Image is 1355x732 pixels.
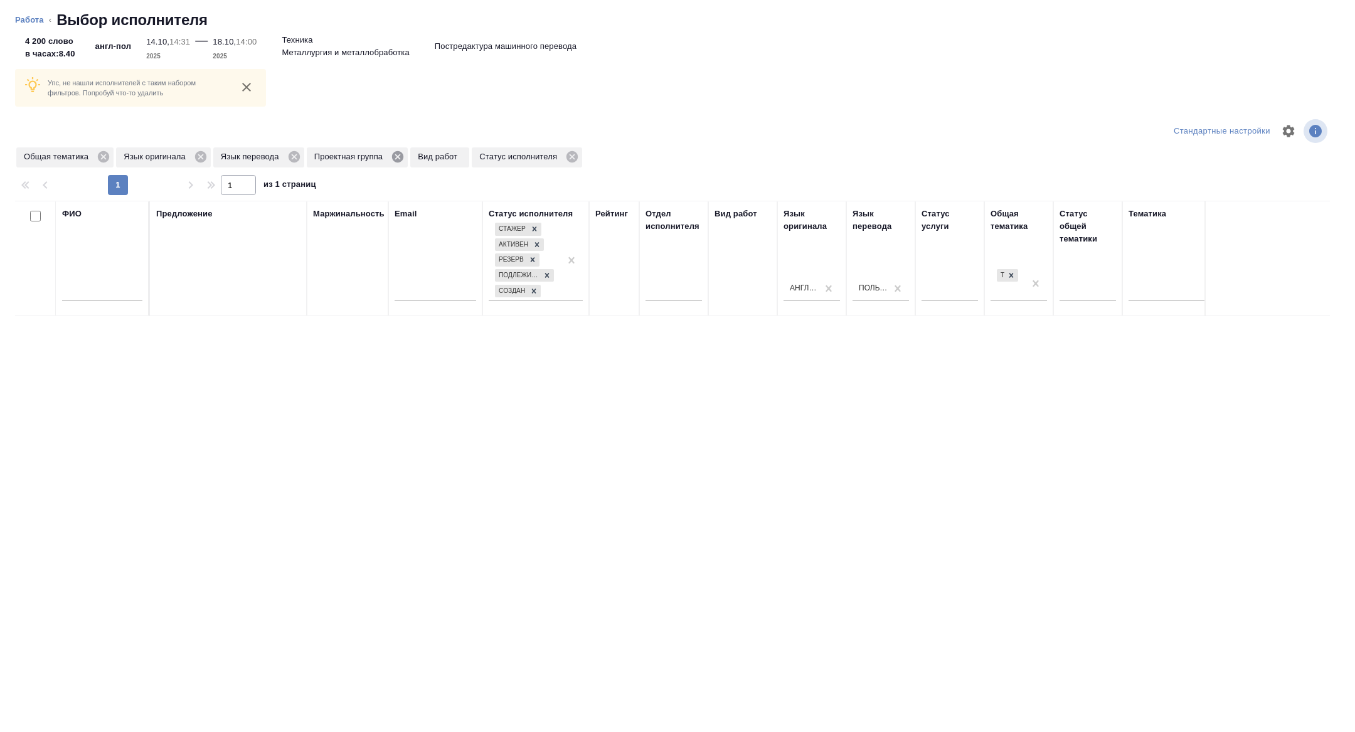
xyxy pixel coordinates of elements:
div: Стажер, Активен, Резерв, Подлежит внедрению, Создан [494,268,555,284]
div: Стажер [495,223,528,236]
div: Язык оригинала [116,147,211,167]
p: 14.10, [146,37,169,46]
p: 14:31 [169,37,190,46]
div: Общая тематика [991,208,1047,233]
div: ФИО [62,208,82,220]
div: Отдел исполнителя [646,208,702,233]
div: Email [395,208,417,220]
div: — [195,30,208,63]
nav: breadcrumb [15,10,1340,30]
div: split button [1171,122,1273,141]
p: 14:00 [236,37,257,46]
div: Техника [997,269,1004,282]
div: Тематика [1129,208,1166,220]
div: Вид работ [715,208,757,220]
div: Польский [859,283,888,294]
div: Маржинальность [313,208,385,220]
div: Техника [996,268,1019,284]
div: Рейтинг [595,208,628,220]
div: Статус исполнителя [489,208,573,220]
div: Статус исполнителя [472,147,582,167]
div: Статус услуги [922,208,978,233]
p: 4 200 слово [25,35,75,48]
p: Упс, не нашли исполнителей с таким набором фильтров. Попробуй что-то удалить [48,78,227,98]
div: Стажер, Активен, Резерв, Подлежит внедрению, Создан [494,237,545,253]
p: Постредактура машинного перевода [435,40,577,53]
span: Настроить таблицу [1273,116,1304,146]
a: Работа [15,15,44,24]
div: Статус общей тематики [1060,208,1116,245]
p: Проектная группа [314,151,387,163]
div: Подлежит внедрению [495,269,540,282]
span: из 1 страниц [263,177,316,195]
div: Проектная группа [307,147,408,167]
p: Вид работ [418,151,462,163]
p: 18.10, [213,37,236,46]
span: Посмотреть информацию [1304,119,1330,143]
div: Активен [495,238,530,252]
div: Язык оригинала [784,208,840,233]
button: close [237,78,256,97]
div: Общая тематика [16,147,114,167]
div: Стажер, Активен, Резерв, Подлежит внедрению, Создан [494,221,543,237]
div: Стажер, Активен, Резерв, Подлежит внедрению, Создан [494,252,541,268]
h2: Выбор исполнителя [56,10,208,30]
div: Язык перевода [213,147,304,167]
p: Язык оригинала [124,151,190,163]
p: Общая тематика [24,151,93,163]
p: Техника [282,34,312,46]
div: Английский [790,283,819,294]
p: Язык перевода [221,151,284,163]
div: Создан [495,285,527,298]
div: Стажер, Активен, Резерв, Подлежит внедрению, Создан [494,284,542,299]
p: Статус исполнителя [479,151,561,163]
div: Предложение [156,208,213,220]
li: ‹ [49,14,51,26]
div: Язык перевода [853,208,909,233]
div: Резерв [495,253,526,267]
